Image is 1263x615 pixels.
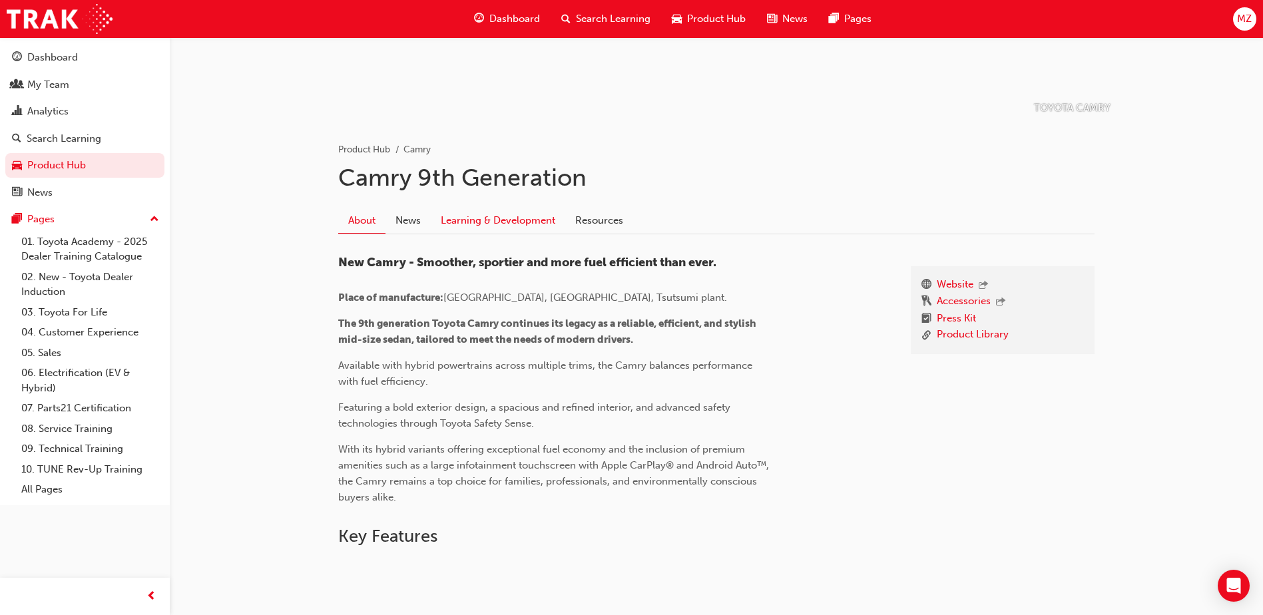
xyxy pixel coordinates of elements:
[338,526,1095,547] h2: Key Features
[576,11,650,27] span: Search Learning
[27,50,78,65] div: Dashboard
[338,401,733,429] span: Featuring a bold exterior design, a spacious and refined interior, and advanced safety technologi...
[16,363,164,398] a: 06. Electrification (EV & Hybrid)
[767,11,777,27] span: news-icon
[5,207,164,232] button: Pages
[12,187,22,199] span: news-icon
[12,160,22,172] span: car-icon
[5,180,164,205] a: News
[5,153,164,178] a: Product Hub
[687,11,746,27] span: Product Hub
[5,126,164,151] a: Search Learning
[16,398,164,419] a: 07. Parts21 Certification
[338,443,772,503] span: With its hybrid variants offering exceptional fuel economy and the inclusion of premium amenities...
[150,211,159,228] span: up-icon
[12,214,22,226] span: pages-icon
[16,302,164,323] a: 03. Toyota For Life
[12,79,22,91] span: people-icon
[27,212,55,227] div: Pages
[996,297,1005,308] span: outbound-icon
[431,208,565,233] a: Learning & Development
[16,267,164,302] a: 02. New - Toyota Dealer Induction
[829,11,839,27] span: pages-icon
[16,419,164,439] a: 08. Service Training
[7,4,113,34] img: Trak
[937,327,1009,343] a: Product Library
[561,11,571,27] span: search-icon
[16,479,164,500] a: All Pages
[661,5,756,33] a: car-iconProduct Hub
[921,277,931,294] span: www-icon
[338,255,716,270] span: New Camry - Smoother, sportier and more fuel efficient than ever.
[921,311,931,327] span: booktick-icon
[551,5,661,33] a: search-iconSearch Learning
[27,77,69,93] div: My Team
[16,439,164,459] a: 09. Technical Training
[937,311,976,327] a: Press Kit
[756,5,818,33] a: news-iconNews
[12,106,22,118] span: chart-icon
[782,11,808,27] span: News
[385,208,431,233] a: News
[474,11,484,27] span: guage-icon
[27,185,53,200] div: News
[338,292,443,304] span: Place of manufacture:
[443,292,727,304] span: [GEOGRAPHIC_DATA], [GEOGRAPHIC_DATA], Tsutsumi plant.
[672,11,682,27] span: car-icon
[1218,570,1250,602] div: Open Intercom Messenger
[5,73,164,97] a: My Team
[937,277,973,294] a: Website
[1237,11,1252,27] span: MZ
[146,588,156,605] span: prev-icon
[5,99,164,124] a: Analytics
[463,5,551,33] a: guage-iconDashboard
[16,343,164,363] a: 05. Sales
[338,208,385,234] a: About
[1034,101,1111,116] p: TOYOTA CAMRY
[818,5,882,33] a: pages-iconPages
[921,294,931,311] span: keys-icon
[489,11,540,27] span: Dashboard
[1233,7,1256,31] button: MZ
[338,163,1095,192] h1: Camry 9th Generation
[12,52,22,64] span: guage-icon
[403,142,431,158] li: Camry
[338,359,755,387] span: Available with hybrid powertrains across multiple trims, the Camry balances performance with fuel...
[16,232,164,267] a: 01. Toyota Academy - 2025 Dealer Training Catalogue
[921,327,931,343] span: link-icon
[16,459,164,480] a: 10. TUNE Rev-Up Training
[27,131,101,146] div: Search Learning
[27,104,69,119] div: Analytics
[5,45,164,70] a: Dashboard
[565,208,633,233] a: Resources
[12,133,21,145] span: search-icon
[5,43,164,207] button: DashboardMy TeamAnalyticsSearch LearningProduct HubNews
[937,294,991,311] a: Accessories
[16,322,164,343] a: 04. Customer Experience
[338,317,758,345] span: The 9th generation Toyota Camry continues its legacy as a reliable, efficient, and stylish mid-si...
[338,144,390,155] a: Product Hub
[979,280,988,292] span: outbound-icon
[844,11,872,27] span: Pages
